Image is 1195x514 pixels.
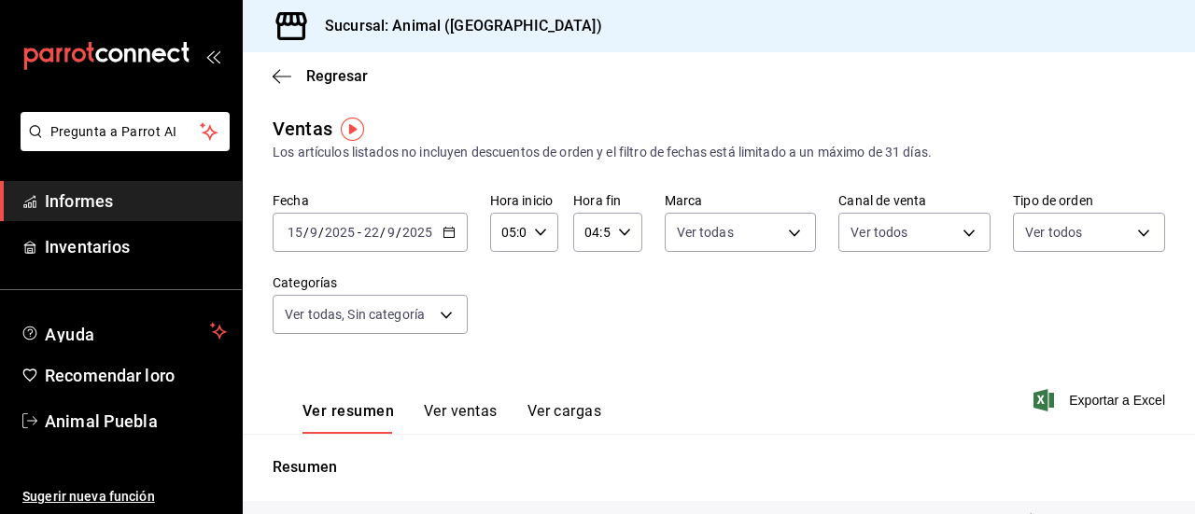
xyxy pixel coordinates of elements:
[838,193,926,208] font: Canal de venta
[45,237,130,257] font: Inventarios
[325,17,602,35] font: Sucursal: Animal ([GEOGRAPHIC_DATA])
[1013,193,1093,208] font: Tipo de orden
[424,402,498,420] font: Ver ventas
[318,225,324,240] font: /
[50,124,177,139] font: Pregunta a Parrot AI
[324,225,356,240] input: ----
[309,225,318,240] input: --
[273,145,932,160] font: Los artículos listados no incluyen descuentos de orden y el filtro de fechas está limitado a un m...
[380,225,386,240] font: /
[358,225,361,240] font: -
[302,402,394,420] font: Ver resumen
[573,193,621,208] font: Hora fin
[1025,225,1082,240] font: Ver todos
[396,225,401,240] font: /
[13,135,230,155] a: Pregunta a Parrot AI
[677,225,734,240] font: Ver todas
[306,67,368,85] font: Regresar
[665,193,703,208] font: Marca
[1069,393,1165,408] font: Exportar a Excel
[851,225,907,240] font: Ver todos
[45,411,158,431] font: Animal Puebla
[45,325,95,344] font: Ayuda
[273,458,337,476] font: Resumen
[21,112,230,151] button: Pregunta a Parrot AI
[490,193,553,208] font: Hora inicio
[527,402,602,420] font: Ver cargas
[273,118,332,140] font: Ventas
[22,489,155,504] font: Sugerir nueva función
[273,193,309,208] font: Fecha
[205,49,220,63] button: abrir_cajón_menú
[341,118,364,141] img: Marcador de información sobre herramientas
[303,225,309,240] font: /
[45,191,113,211] font: Informes
[287,225,303,240] input: --
[273,67,368,85] button: Regresar
[387,225,396,240] input: --
[401,225,433,240] input: ----
[273,275,337,290] font: Categorías
[302,401,601,434] div: pestañas de navegación
[363,225,380,240] input: --
[45,366,175,385] font: Recomendar loro
[285,307,425,322] font: Ver todas, Sin categoría
[1037,389,1165,411] button: Exportar a Excel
